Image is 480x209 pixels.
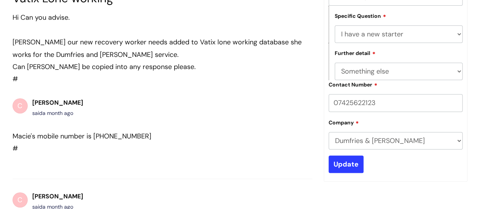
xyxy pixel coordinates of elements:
div: [PERSON_NAME] our new recovery worker needs added to Vatix lone working database she works for th... [13,36,312,61]
div: # [13,130,285,155]
div: C [13,98,28,113]
b: [PERSON_NAME] [32,99,83,107]
div: Hi Can you advise. [13,11,312,24]
div: said [32,108,83,118]
label: Specific Question [335,12,386,19]
div: Macie's mobile number is [PHONE_NUMBER] [13,130,285,142]
div: Can [PERSON_NAME] be copied into any response please. [13,61,312,73]
label: Further detail [335,49,376,57]
label: Contact Number [329,80,378,88]
input: Update [329,156,364,173]
div: C [13,192,28,207]
b: [PERSON_NAME] [32,192,83,200]
label: Company [329,118,359,126]
span: Thu, 14 Aug, 2025 at 4:14 PM [42,110,73,116]
div: # [13,11,312,85]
